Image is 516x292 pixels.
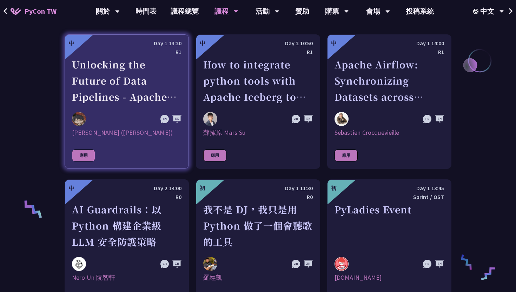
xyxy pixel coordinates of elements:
img: Home icon of PyCon TW 2025 [11,8,21,15]
div: PyLadies Event [335,201,444,250]
div: R0 [203,193,313,201]
div: Sebastien Crocquevieille [335,128,444,137]
div: Nero Un 阮智軒 [72,273,181,282]
a: 中 Day 2 10:50 R1 How to integrate python tools with Apache Iceberg to build ETLT pipeline on Shif... [196,34,320,169]
div: Apache Airflow: Synchronizing Datasets across Multiple instances [335,57,444,105]
img: 蘇揮原 Mars Su [203,112,217,126]
div: 初 [331,184,337,192]
div: Unlocking the Future of Data Pipelines - Apache Airflow 3 [72,57,181,105]
div: 羅經凱 [203,273,313,282]
div: Day 1 14:00 [335,39,444,48]
div: 應用 [335,150,358,161]
div: 中 [68,39,74,47]
div: Day 2 14:00 [72,184,181,193]
div: 應用 [203,150,226,161]
div: R1 [72,48,181,57]
div: R1 [203,48,313,57]
div: How to integrate python tools with Apache Iceberg to build ETLT pipeline on Shift-Left Architecture [203,57,313,105]
div: AI Guardrails：以 Python 構建企業級 LLM 安全防護策略 [72,201,181,250]
div: Day 1 11:30 [203,184,313,193]
div: Day 1 13:20 [72,39,181,48]
div: Day 2 10:50 [203,39,313,48]
div: Sprint / OST [335,193,444,201]
div: 初 [200,184,205,192]
div: [DOMAIN_NAME] [335,273,444,282]
div: R0 [72,193,181,201]
a: PyCon TW [4,2,64,20]
div: 蘇揮原 Mars Su [203,128,313,137]
div: 中 [68,184,74,192]
img: pyladies.tw [335,257,349,271]
div: 中 [331,39,337,47]
div: 我不是 DJ，我只是用 Python 做了一個會聽歌的工具 [203,201,313,250]
span: PyCon TW [25,6,57,16]
img: Sebastien Crocquevieille [335,112,349,126]
img: Nero Un 阮智軒 [72,257,86,271]
div: [PERSON_NAME] ([PERSON_NAME]) [72,128,181,137]
div: 應用 [72,150,95,161]
a: 中 Day 1 14:00 R1 Apache Airflow: Synchronizing Datasets across Multiple instances Sebastien Crocq... [327,34,451,169]
img: Locale Icon [473,9,480,14]
a: 中 Day 1 13:20 R1 Unlocking the Future of Data Pipelines - Apache Airflow 3 李唯 (Wei Lee) [PERSON_N... [65,34,189,169]
div: R1 [335,48,444,57]
img: 羅經凱 [203,257,217,271]
div: Day 1 13:45 [335,184,444,193]
div: 中 [200,39,205,47]
img: 李唯 (Wei Lee) [72,112,86,126]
